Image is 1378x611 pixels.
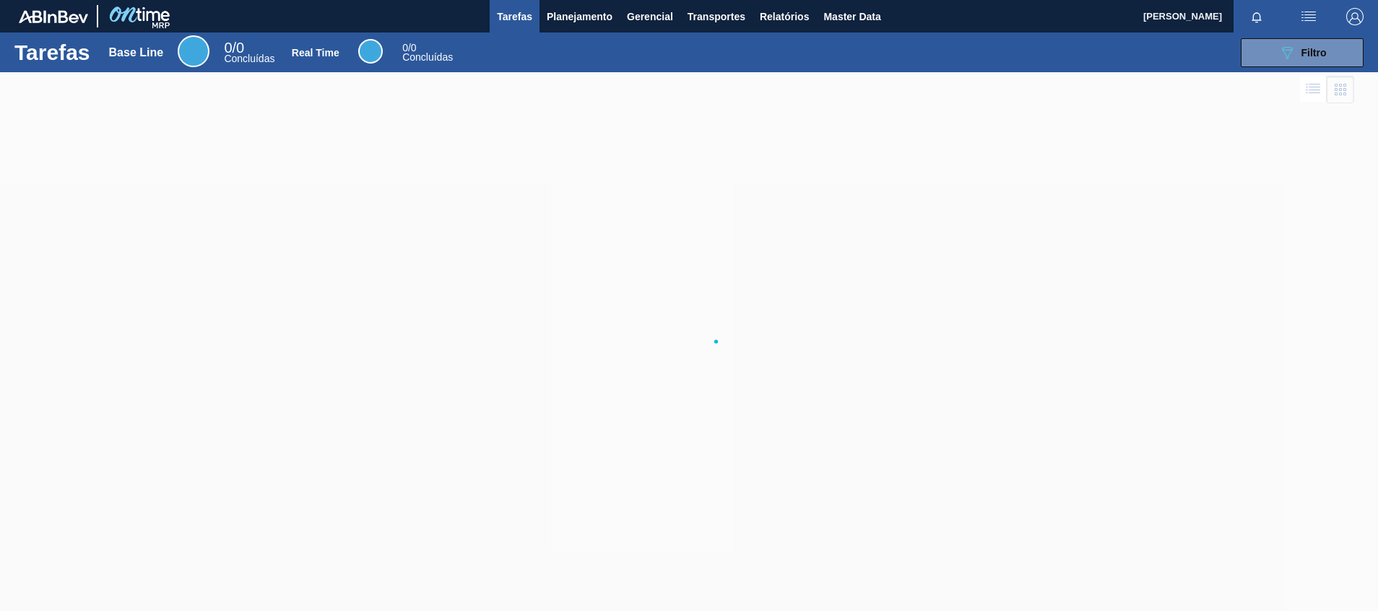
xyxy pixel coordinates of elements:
span: Transportes [688,8,745,25]
span: Tarefas [497,8,532,25]
span: Filtro [1301,47,1327,58]
div: Base Line [224,42,274,64]
span: Gerencial [627,8,673,25]
button: Filtro [1241,38,1364,67]
span: Master Data [823,8,880,25]
span: 0 [224,40,232,56]
div: Real Time [402,43,453,62]
div: Real Time [358,39,383,64]
span: Concluídas [224,53,274,64]
img: userActions [1300,8,1317,25]
span: Planejamento [547,8,612,25]
div: Base Line [178,35,209,67]
span: Relatórios [760,8,809,25]
span: / 0 [224,40,244,56]
div: Real Time [292,47,339,58]
span: / 0 [402,42,416,53]
span: Concluídas [402,51,453,63]
button: Notificações [1234,6,1280,27]
img: Logout [1346,8,1364,25]
img: TNhmsLtSVTkK8tSr43FrP2fwEKptu5GPRR3wAAAABJRU5ErkJggg== [19,10,88,23]
h1: Tarefas [14,44,90,61]
div: Base Line [109,46,164,59]
span: 0 [402,42,408,53]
